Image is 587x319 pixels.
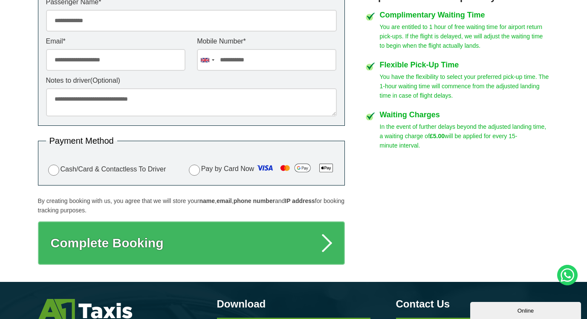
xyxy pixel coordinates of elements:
strong: email [217,197,232,204]
div: United Kingdom: +44 [197,49,217,70]
h3: Contact Us [396,299,549,309]
p: In the event of further delays beyond the adjusted landing time, a waiting charge of will be appl... [380,122,549,150]
strong: name [199,197,215,204]
h4: Flexible Pick-Up Time [380,61,549,69]
iframe: chat widget [470,300,583,319]
p: You are entitled to 1 hour of free waiting time for airport return pick-ups. If the flight is del... [380,22,549,50]
label: Notes to driver [46,77,337,84]
input: Pay by Card Now [189,165,200,176]
p: You have the flexibility to select your preferred pick-up time. The 1-hour waiting time will comm... [380,72,549,100]
input: Cash/Card & Contactless To Driver [48,165,59,176]
strong: IP address [285,197,315,204]
label: Pay by Card Now [187,161,337,177]
label: Email [46,38,185,45]
h4: Waiting Charges [380,111,549,119]
button: Complete Booking [38,221,345,265]
legend: Payment Method [46,136,117,145]
p: By creating booking with us, you agree that we will store your , , and for booking tracking purpo... [38,196,345,215]
span: (Optional) [90,77,120,84]
h3: Download [217,299,370,309]
label: Cash/Card & Contactless To Driver [46,163,166,176]
label: Mobile Number [197,38,336,45]
strong: £5.00 [430,133,445,139]
strong: phone number [234,197,275,204]
h4: Complimentary Waiting Time [380,11,549,19]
